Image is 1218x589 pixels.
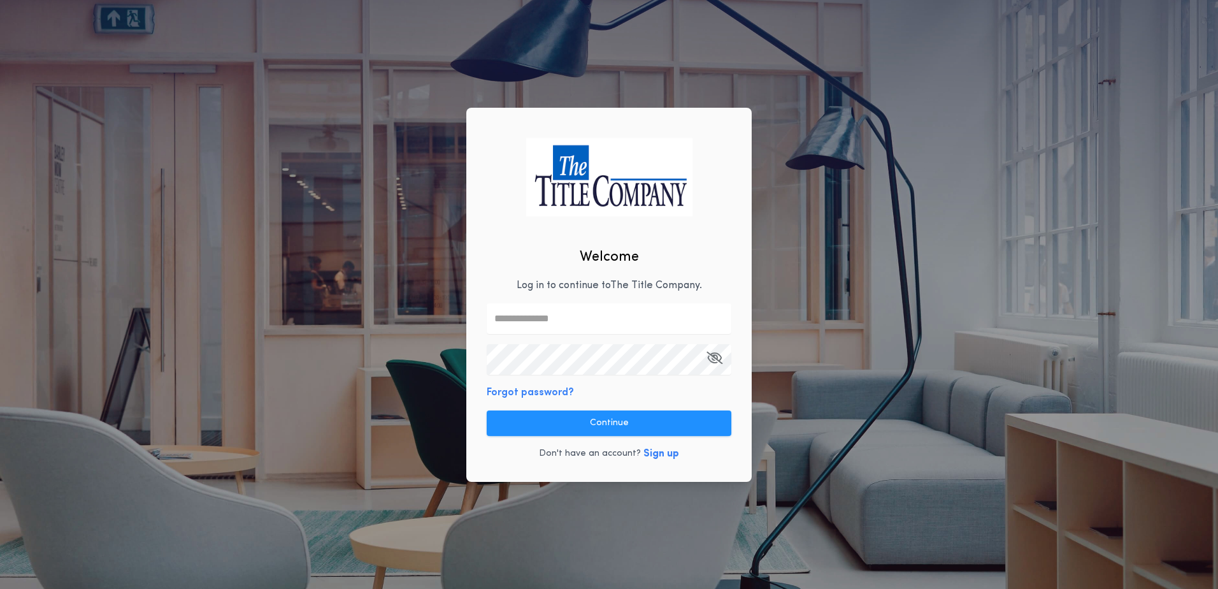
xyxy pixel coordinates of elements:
p: Don't have an account? [539,447,641,460]
button: Forgot password? [487,385,574,400]
img: logo [526,138,692,216]
button: Continue [487,411,731,436]
p: Log in to continue to The Title Company . [517,278,702,293]
h2: Welcome [580,247,639,268]
button: Sign up [643,446,679,462]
